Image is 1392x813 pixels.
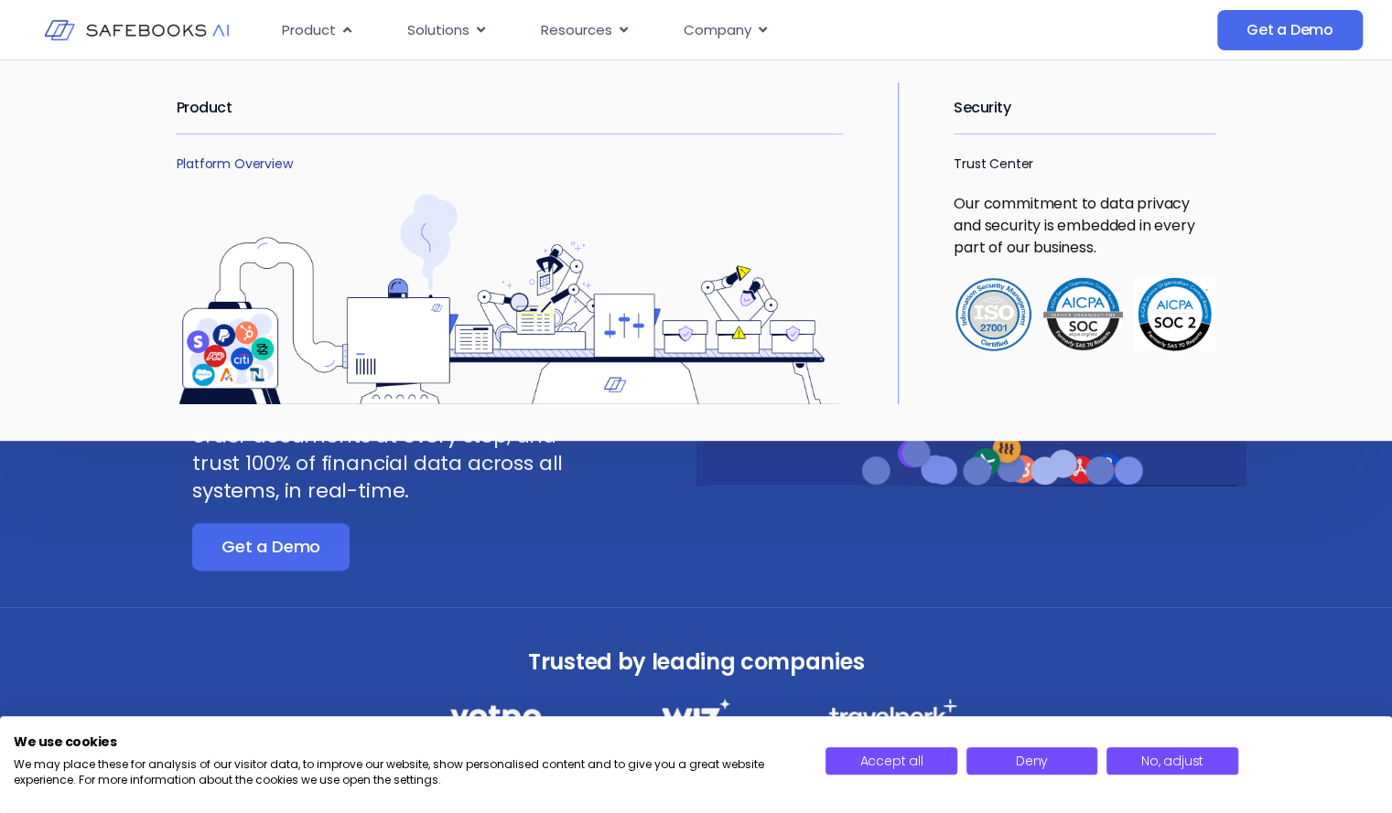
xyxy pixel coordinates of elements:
span: Get a Demo [1246,21,1333,39]
a: Get a Demo [1217,10,1363,50]
span: Product [282,20,336,41]
span: Accept all [859,752,923,770]
h2: We use cookies [14,733,798,750]
span: No, adjust [1141,752,1203,770]
button: Deny all cookies [966,747,1097,775]
a: Platform Overview [176,155,292,173]
h2: Product [176,82,843,134]
span: Resources [541,20,612,41]
nav: Menu [267,13,1059,48]
button: Accept all cookies [825,747,956,775]
p: We may place these for analysis of our visitor data, to improve our website, show personalised co... [14,757,798,788]
span: Company [684,20,751,41]
div: Menu Toggle [267,13,1059,48]
button: Adjust cookie preferences [1106,747,1237,775]
span: Solutions [407,20,469,41]
span: Deny [1016,752,1048,770]
a: Get a Demo [192,523,350,571]
h2: Security [954,82,1215,134]
p: Our commitment to data privacy and security is embedded in every part of our business. [954,193,1215,259]
span: Get a Demo [221,538,320,556]
h3: Trusted by leading companies [410,644,983,680]
a: Trust Center [954,155,1033,173]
